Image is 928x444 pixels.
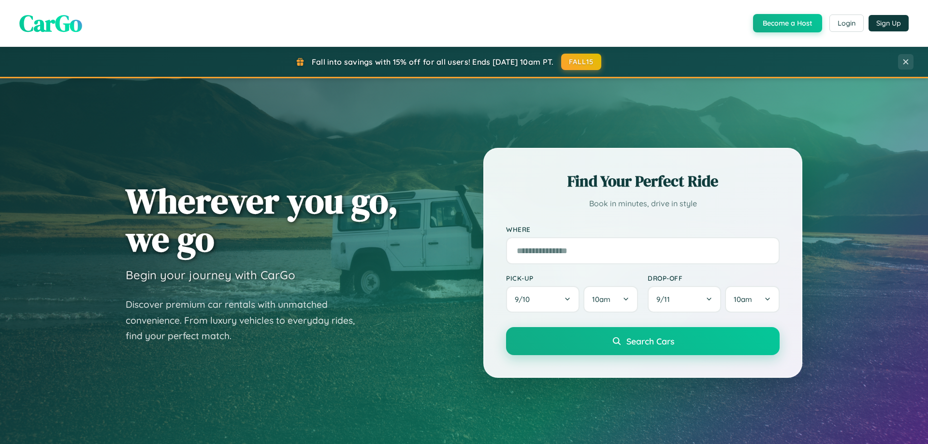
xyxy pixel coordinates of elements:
[126,297,367,344] p: Discover premium car rentals with unmatched convenience. From luxury vehicles to everyday rides, ...
[506,286,580,313] button: 9/10
[506,197,780,211] p: Book in minutes, drive in style
[753,14,822,32] button: Become a Host
[506,274,638,282] label: Pick-up
[829,14,864,32] button: Login
[126,268,295,282] h3: Begin your journey with CarGo
[725,286,780,313] button: 10am
[869,15,909,31] button: Sign Up
[19,7,82,39] span: CarGo
[506,327,780,355] button: Search Cars
[515,295,535,304] span: 9 / 10
[626,336,674,346] span: Search Cars
[126,182,398,258] h1: Wherever you go, we go
[506,171,780,192] h2: Find Your Perfect Ride
[592,295,610,304] span: 10am
[312,57,554,67] span: Fall into savings with 15% off for all users! Ends [DATE] 10am PT.
[734,295,752,304] span: 10am
[656,295,675,304] span: 9 / 11
[648,286,721,313] button: 9/11
[583,286,638,313] button: 10am
[648,274,780,282] label: Drop-off
[506,225,780,233] label: Where
[561,54,602,70] button: FALL15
